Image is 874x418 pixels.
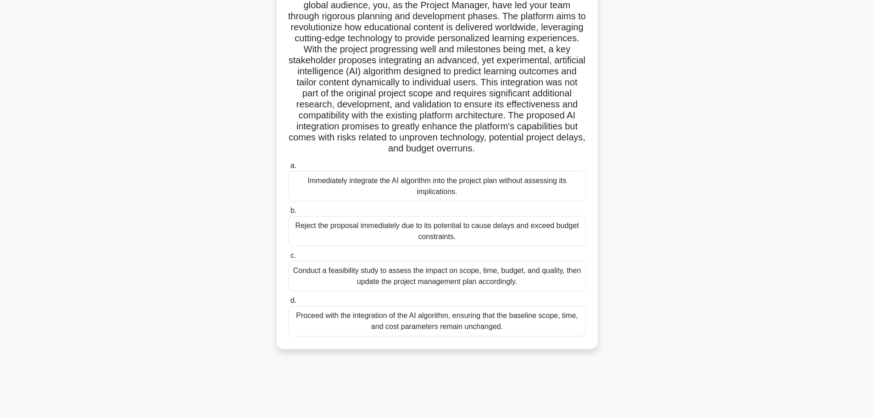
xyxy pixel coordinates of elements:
[290,162,296,169] span: a.
[290,251,296,259] span: c.
[289,261,586,291] div: Conduct a feasibility study to assess the impact on scope, time, budget, and quality, then update...
[290,206,296,214] span: b.
[289,171,586,201] div: Immediately integrate the AI algorithm into the project plan without assessing its implications.
[289,216,586,246] div: Reject the proposal immediately due to its potential to cause delays and exceed budget constraints.
[290,296,296,304] span: d.
[289,306,586,336] div: Proceed with the integration of the AI algorithm, ensuring that the baseline scope, time, and cos...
